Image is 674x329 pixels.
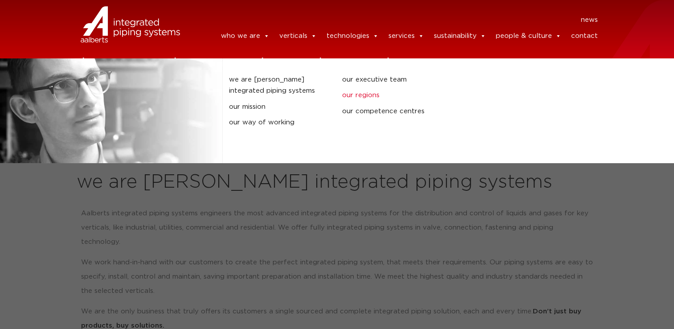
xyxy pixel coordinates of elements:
[342,90,441,101] a: our regions
[77,172,598,193] h2: we are [PERSON_NAME] integrated piping systems
[229,117,328,128] a: our way of working
[342,106,441,117] a: our competence centres
[229,74,328,97] a: we are [PERSON_NAME] integrated piping systems
[388,27,424,45] a: services
[326,27,378,45] a: technologies
[342,74,441,86] a: our executive team
[221,27,269,45] a: who we are
[433,27,486,45] a: sustainability
[229,101,328,113] a: our mission
[81,206,593,249] p: Aalberts integrated piping systems engineers the most advanced integrated piping systems for the ...
[193,13,598,27] nav: Menu
[580,13,597,27] a: news
[571,27,597,45] a: contact
[495,27,561,45] a: people & culture
[279,27,316,45] a: verticals
[81,255,593,298] p: We work hand-in-hand with our customers to create the perfect integrated piping system, that meet...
